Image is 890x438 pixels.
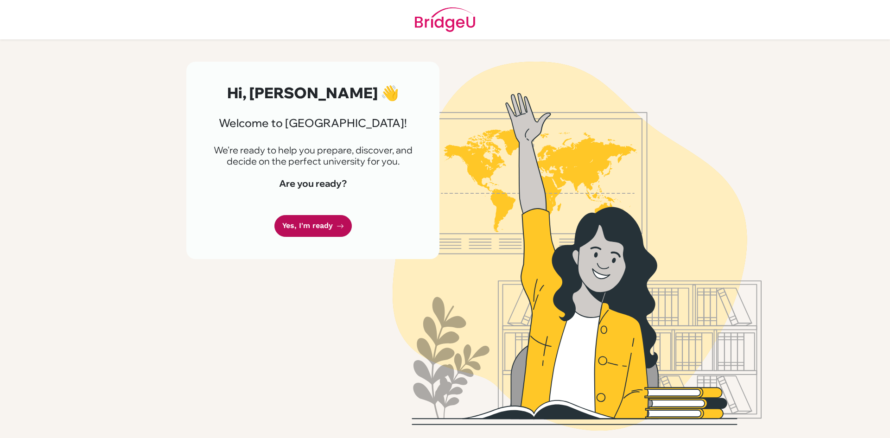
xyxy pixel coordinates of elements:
[209,145,417,167] p: We're ready to help you prepare, discover, and decide on the perfect university for you.
[274,215,352,237] a: Yes, I'm ready
[209,116,417,130] h3: Welcome to [GEOGRAPHIC_DATA]!
[209,84,417,102] h2: Hi, [PERSON_NAME] 👋
[313,62,841,431] img: Welcome to Bridge U
[209,178,417,189] h4: Are you ready?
